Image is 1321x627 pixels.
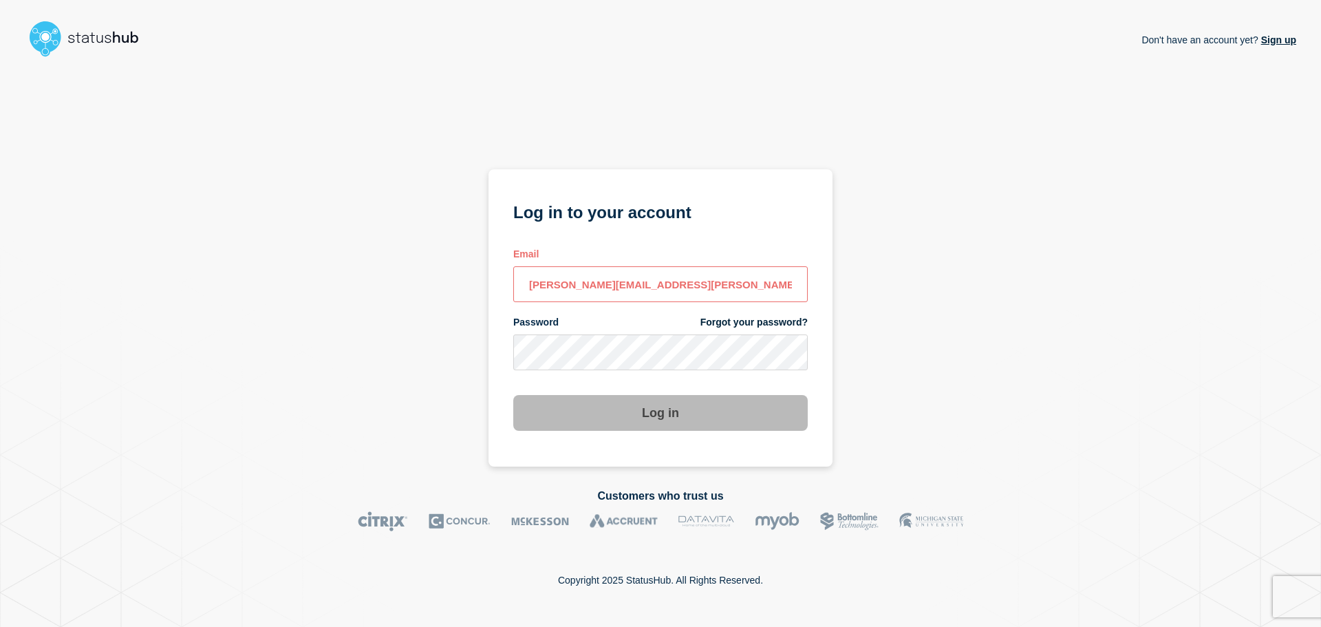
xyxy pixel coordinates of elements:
p: Copyright 2025 StatusHub. All Rights Reserved. [558,575,763,586]
span: Email [513,248,539,261]
span: Password [513,316,559,329]
button: Log in [513,395,808,431]
input: email input [513,266,808,302]
h1: Log in to your account [513,198,808,224]
a: Forgot your password? [700,316,808,329]
img: myob logo [755,511,799,531]
img: McKesson logo [511,511,569,531]
img: Citrix logo [358,511,408,531]
h2: Customers who trust us [25,490,1296,502]
img: MSU logo [899,511,963,531]
a: Sign up [1258,34,1296,45]
p: Don't have an account yet? [1141,23,1296,56]
img: Accruent logo [590,511,658,531]
img: Bottomline logo [820,511,879,531]
img: StatusHub logo [25,17,155,61]
img: Concur logo [429,511,491,531]
input: password input [513,334,808,370]
img: DataVita logo [678,511,734,531]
